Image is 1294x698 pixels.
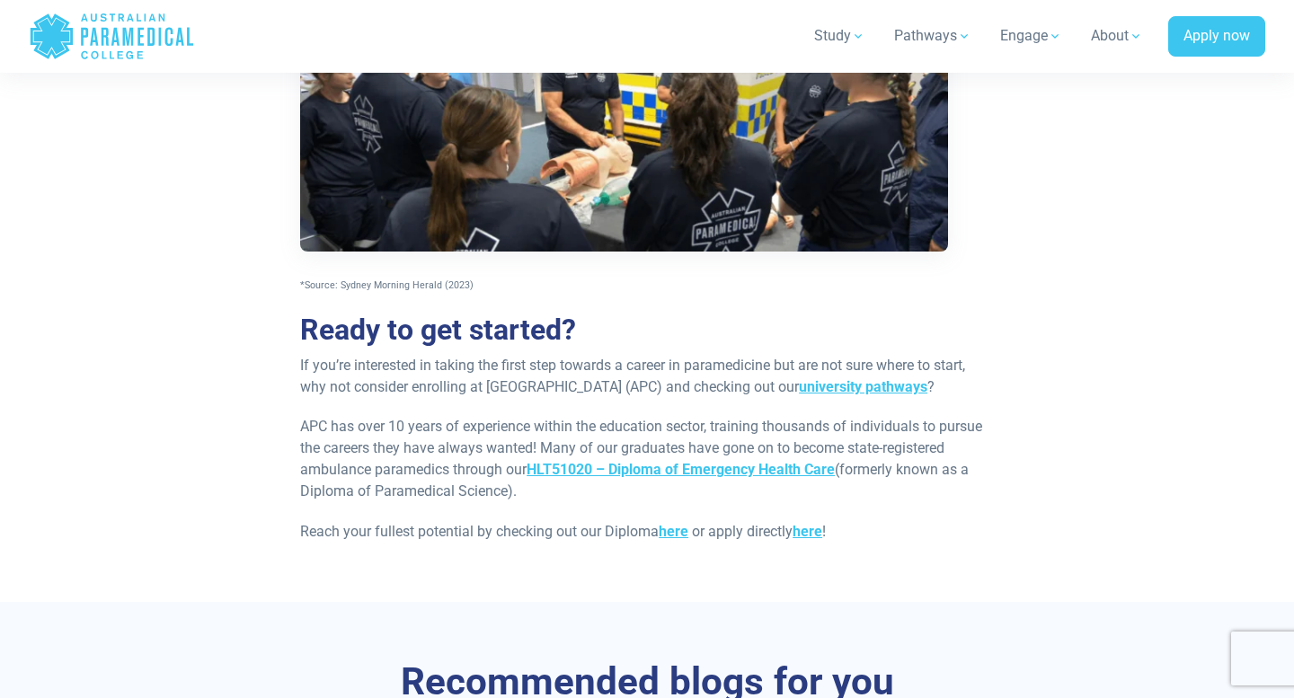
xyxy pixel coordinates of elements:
a: Engage [989,11,1073,61]
a: HLT51020 – Diploma of Emergency Health Care [527,461,835,478]
a: here [659,523,688,540]
a: Apply now [1168,16,1265,57]
a: About [1080,11,1154,61]
p: APC has over 10 years of experience within the education sector, training thousands of individual... [300,416,994,502]
a: Pathways [883,11,982,61]
p: Reach your fullest potential by checking out our Diploma or apply directly ! [300,521,994,543]
img: Australian Paramedical College - How to become a MICA paramedic. [300,8,948,252]
a: Study [803,11,876,61]
a: university pathways [799,378,927,395]
span: *Source: Sydney Morning Herald (2023) [300,279,474,291]
a: Australian Paramedical College [29,7,195,66]
h2: Ready to get started? [300,313,994,347]
p: If you’re interested in taking the first step towards a career in paramedicine but are not sure w... [300,355,994,398]
a: here [793,523,822,540]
